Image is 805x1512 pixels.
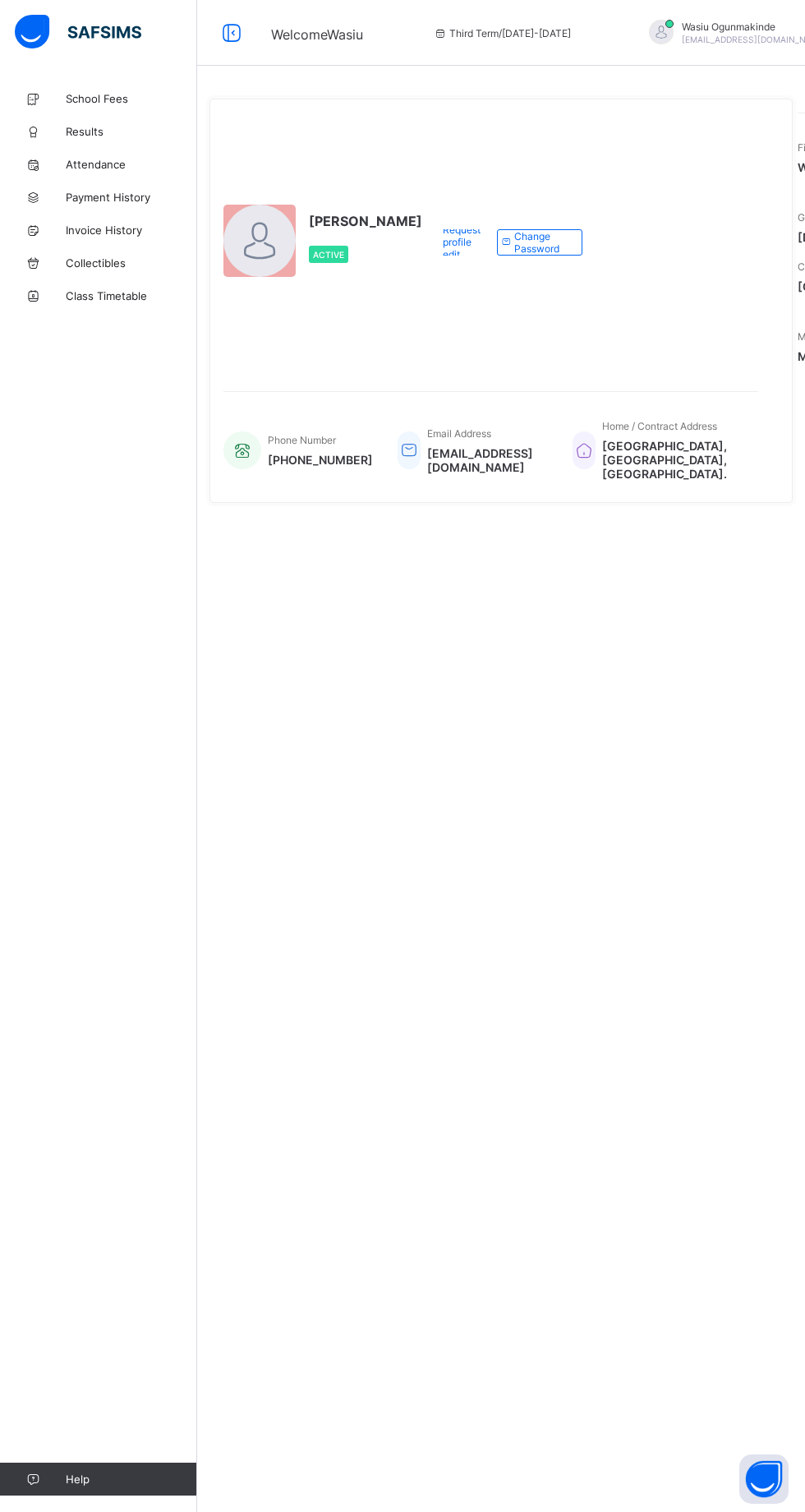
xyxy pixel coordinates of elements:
span: Collectibles [66,256,197,270]
span: session/term information [433,27,571,39]
span: Help [66,1473,196,1486]
span: [EMAIL_ADDRESS][DOMAIN_NAME] [427,446,548,474]
span: Payment History [66,191,197,204]
span: Change Password [514,230,568,255]
span: School Fees [66,92,197,105]
span: Attendance [66,158,197,171]
img: safsims [15,15,141,49]
span: Phone Number [268,434,336,446]
span: Invoice History [66,224,197,237]
span: Results [66,125,197,138]
button: Open asap [739,1454,789,1504]
span: [PERSON_NAME] [309,213,422,229]
span: Class Timetable [66,289,197,302]
span: Welcome Wasiu [271,26,363,43]
span: Request profile edit [443,224,485,260]
span: Email Address [427,427,491,440]
span: Active [313,250,344,260]
span: [PHONE_NUMBER] [268,453,373,467]
span: [GEOGRAPHIC_DATA], [GEOGRAPHIC_DATA], [GEOGRAPHIC_DATA]. [602,439,742,481]
span: Home / Contract Address [602,420,717,432]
